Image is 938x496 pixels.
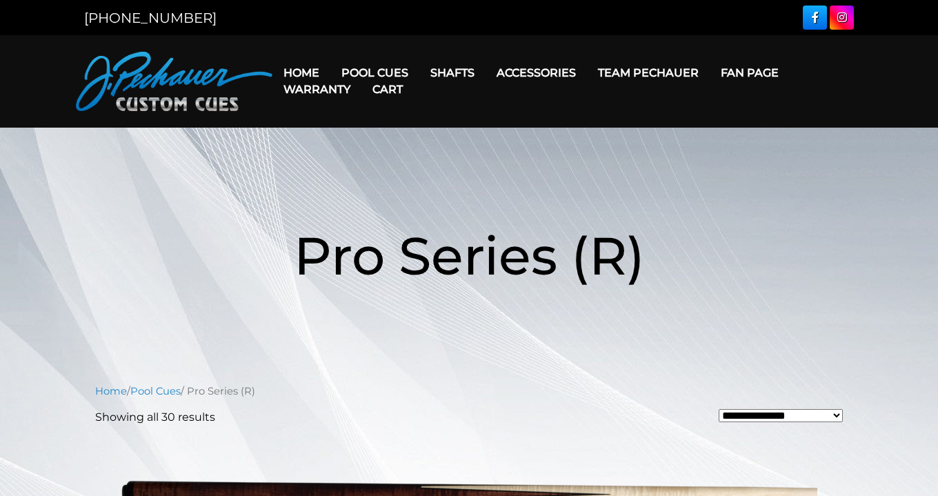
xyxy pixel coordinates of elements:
[710,55,790,90] a: Fan Page
[419,55,486,90] a: Shafts
[272,72,361,107] a: Warranty
[361,72,414,107] a: Cart
[95,385,127,397] a: Home
[76,52,272,111] img: Pechauer Custom Cues
[272,55,330,90] a: Home
[130,385,181,397] a: Pool Cues
[486,55,587,90] a: Accessories
[330,55,419,90] a: Pool Cues
[84,10,217,26] a: [PHONE_NUMBER]
[95,409,215,426] p: Showing all 30 results
[719,409,843,422] select: Shop order
[294,224,645,288] span: Pro Series (R)
[587,55,710,90] a: Team Pechauer
[95,384,843,399] nav: Breadcrumb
